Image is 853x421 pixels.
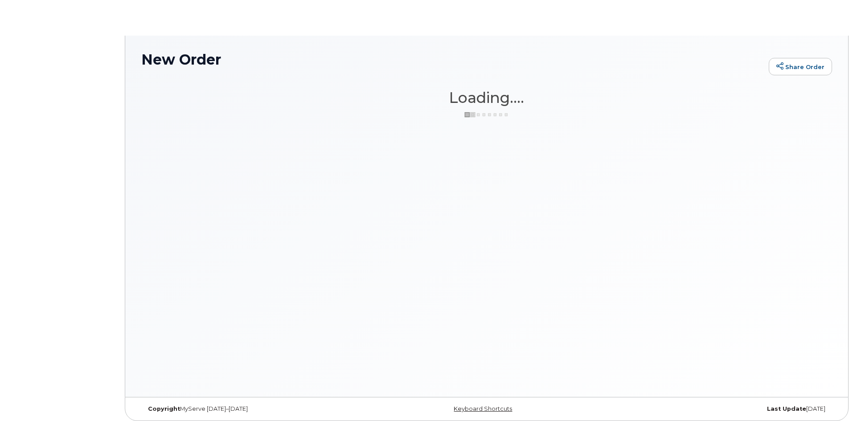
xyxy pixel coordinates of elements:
div: MyServe [DATE]–[DATE] [141,405,372,413]
a: Share Order [769,58,832,76]
div: [DATE] [602,405,832,413]
strong: Last Update [767,405,806,412]
h1: Loading.... [141,90,832,106]
strong: Copyright [148,405,180,412]
img: ajax-loader-3a6953c30dc77f0bf724df975f13086db4f4c1262e45940f03d1251963f1bf2e.gif [464,111,509,118]
h1: New Order [141,52,764,67]
a: Keyboard Shortcuts [454,405,512,412]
